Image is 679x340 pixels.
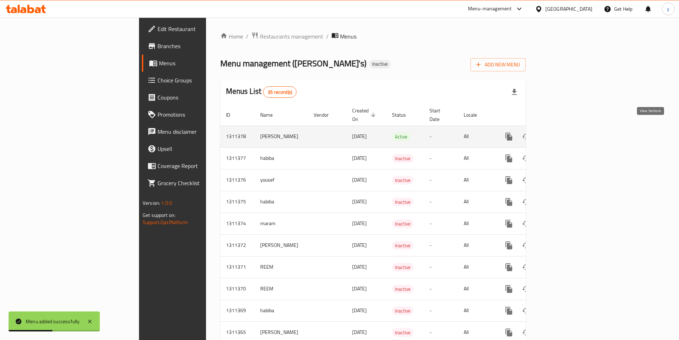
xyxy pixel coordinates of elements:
[254,234,308,256] td: [PERSON_NAME]
[352,328,367,337] span: [DATE]
[26,318,80,325] div: Menu added successfully
[314,111,338,119] span: Vendor
[142,157,252,174] a: Coverage Report
[158,144,247,153] span: Upsell
[220,55,366,71] span: Menu management ( [PERSON_NAME]'s )
[260,111,282,119] span: Name
[458,300,495,321] td: All
[352,175,367,184] span: [DATE]
[392,263,413,272] span: Inactive
[392,111,415,119] span: Status
[352,106,378,123] span: Created On
[424,278,458,300] td: -
[226,86,297,98] h2: Menus List
[143,210,175,220] span: Get support on:
[392,176,413,184] span: Inactive
[424,191,458,213] td: -
[458,234,495,256] td: All
[518,302,535,319] button: Change Status
[424,213,458,234] td: -
[392,220,413,228] span: Inactive
[254,147,308,169] td: habiba
[254,169,308,191] td: yousef
[500,259,518,276] button: more
[161,198,172,208] span: 1.0.0
[500,237,518,254] button: more
[220,32,526,41] nav: breadcrumb
[352,240,367,250] span: [DATE]
[340,32,356,41] span: Menus
[352,132,367,141] span: [DATE]
[470,58,526,71] button: Add New Menu
[468,5,512,13] div: Menu-management
[142,106,252,123] a: Promotions
[464,111,486,119] span: Locale
[392,242,413,250] span: Inactive
[143,218,188,227] a: Support.OpsPlatform
[142,37,252,55] a: Branches
[392,198,413,206] span: Inactive
[429,106,449,123] span: Start Date
[458,147,495,169] td: All
[159,59,247,67] span: Menus
[495,104,575,126] th: Actions
[158,93,247,102] span: Coupons
[142,89,252,106] a: Coupons
[352,153,367,163] span: [DATE]
[392,132,410,141] div: Active
[254,278,308,300] td: REEM
[158,110,247,119] span: Promotions
[500,302,518,319] button: more
[143,198,160,208] span: Version:
[518,150,535,167] button: Change Status
[260,32,323,41] span: Restaurants management
[352,284,367,293] span: [DATE]
[158,162,247,170] span: Coverage Report
[392,133,410,141] span: Active
[545,5,592,13] div: [GEOGRAPHIC_DATA]
[254,300,308,321] td: habiba
[142,20,252,37] a: Edit Restaurant
[392,219,413,228] div: Inactive
[500,172,518,189] button: more
[667,5,669,13] span: y
[254,256,308,278] td: REEM
[500,150,518,167] button: more
[352,197,367,206] span: [DATE]
[263,86,297,98] div: Total records count
[352,262,367,272] span: [DATE]
[458,126,495,147] td: All
[500,128,518,145] button: more
[458,213,495,234] td: All
[424,126,458,147] td: -
[326,32,329,41] li: /
[158,42,247,50] span: Branches
[142,140,252,157] a: Upsell
[158,25,247,33] span: Edit Restaurant
[518,280,535,298] button: Change Status
[254,213,308,234] td: maram
[142,55,252,72] a: Menus
[158,127,247,136] span: Menu disclaimer
[392,285,413,293] span: Inactive
[251,32,323,41] a: Restaurants management
[518,172,535,189] button: Change Status
[392,154,413,163] span: Inactive
[458,169,495,191] td: All
[392,306,413,315] div: Inactive
[263,89,296,96] span: 35 record(s)
[424,256,458,278] td: -
[424,147,458,169] td: -
[424,169,458,191] td: -
[476,60,520,69] span: Add New Menu
[142,123,252,140] a: Menu disclaimer
[142,72,252,89] a: Choice Groups
[158,179,247,187] span: Grocery Checklist
[392,329,413,337] span: Inactive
